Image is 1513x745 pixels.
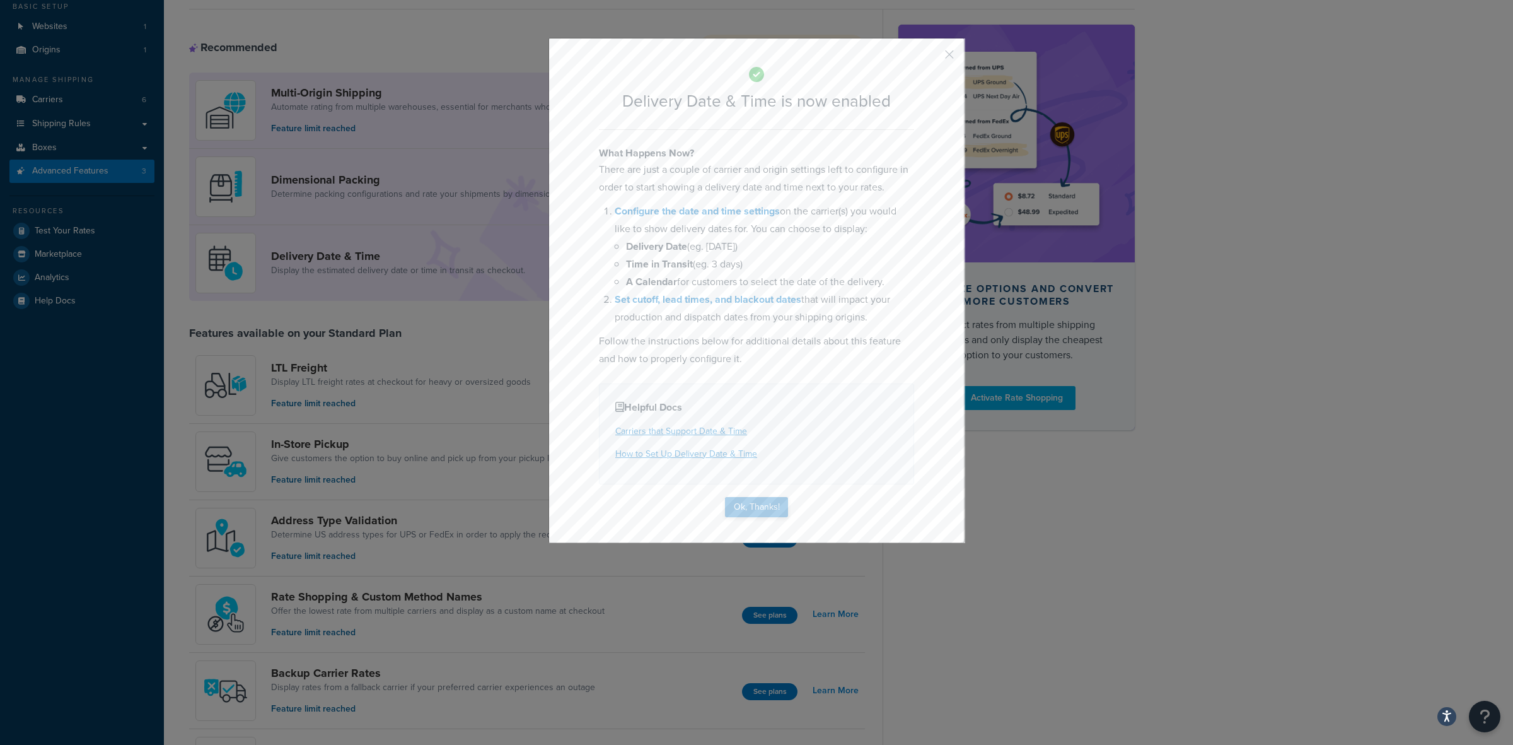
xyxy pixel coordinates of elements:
[626,239,687,254] b: Delivery Date
[615,291,914,326] li: that will impact your production and dispatch dates from your shipping origins.
[626,274,677,289] b: A Calendar
[615,204,780,218] a: Configure the date and time settings
[615,400,898,415] h4: Helpful Docs
[626,255,914,273] li: (eg. 3 days)
[626,273,914,291] li: for customers to select the date of the delivery.
[599,161,914,196] p: There are just a couple of carrier and origin settings left to configure in order to start showin...
[615,425,747,438] a: Carriers that Support Date & Time
[615,447,757,460] a: How to Set Up Delivery Date & Time
[615,202,914,291] li: on the carrier(s) you would like to show delivery dates for. You can choose to display:
[626,257,693,271] b: Time in Transit
[599,332,914,368] p: Follow the instructions below for additional details about this feature and how to properly confi...
[599,92,914,110] h2: Delivery Date & Time is now enabled
[626,238,914,255] li: (eg. [DATE])
[615,292,801,307] a: Set cutoff, lead times, and blackout dates
[599,146,914,161] h4: What Happens Now?
[725,497,788,517] button: Ok, Thanks!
